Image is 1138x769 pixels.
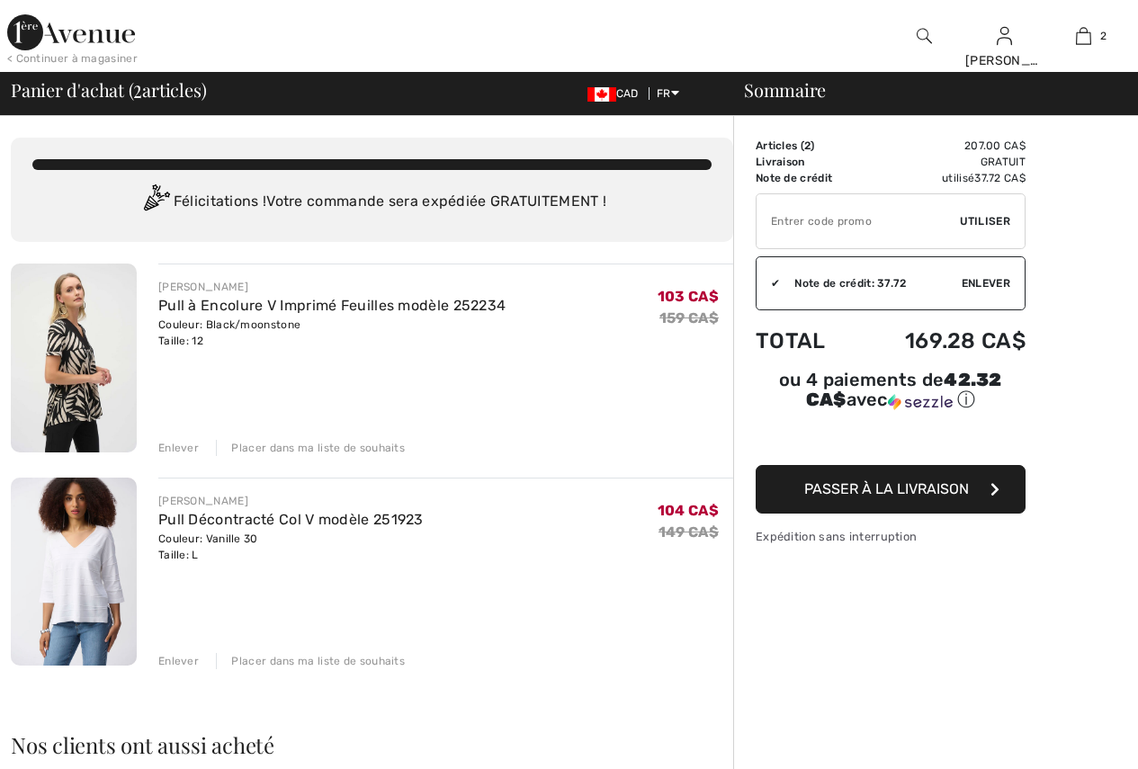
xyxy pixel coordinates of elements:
iframe: Ouvre un widget dans lequel vous pouvez chatter avec l’un de nos agents [1024,715,1120,760]
td: utilisé [858,170,1026,186]
div: Placer dans ma liste de souhaits [216,653,405,669]
span: FR [657,87,679,100]
div: [PERSON_NAME] [158,493,424,509]
button: Passer à la livraison [756,465,1026,514]
span: 103 CA$ [658,288,719,305]
div: Couleur: Black/moonstone Taille: 12 [158,317,506,349]
div: Couleur: Vanille 30 Taille: L [158,531,424,563]
td: Livraison [756,154,858,170]
div: Expédition sans interruption [756,528,1026,545]
td: Total [756,310,858,371]
div: Félicitations ! Votre commande sera expédiée GRATUITEMENT ! [32,184,712,220]
a: Se connecter [997,27,1012,44]
span: 104 CA$ [658,502,719,519]
a: Pull Décontracté Col V modèle 251923 [158,511,424,528]
img: 1ère Avenue [7,14,135,50]
div: < Continuer à magasiner [7,50,138,67]
span: 42.32 CA$ [806,369,1002,410]
td: 207.00 CA$ [858,138,1026,154]
span: Utiliser [960,213,1010,229]
span: Panier d'achat ( articles) [11,81,206,99]
img: Mes infos [997,25,1012,47]
div: Enlever [158,653,199,669]
a: 2 [1044,25,1123,47]
span: Passer à la livraison [804,480,969,497]
div: [PERSON_NAME] [965,51,1044,70]
td: Articles ( ) [756,138,858,154]
span: 37.72 CA$ [974,172,1026,184]
span: 2 [1100,28,1107,44]
div: Sommaire [722,81,1127,99]
img: Congratulation2.svg [138,184,174,220]
img: Sezzle [888,394,953,410]
img: Canadian Dollar [587,87,616,102]
div: ✔ [757,275,780,291]
div: [PERSON_NAME] [158,279,506,295]
img: Pull Décontracté Col V modèle 251923 [11,478,137,666]
iframe: PayPal-paypal [756,418,1026,459]
img: Pull à Encolure V Imprimé Feuilles modèle 252234 [11,264,137,452]
div: Placer dans ma liste de souhaits [216,440,405,456]
td: Note de crédit [756,170,858,186]
td: 169.28 CA$ [858,310,1026,371]
div: ou 4 paiements de42.32 CA$avecSezzle Cliquez pour en savoir plus sur Sezzle [756,371,1026,418]
td: Gratuit [858,154,1026,170]
input: Code promo [757,194,960,248]
span: 2 [804,139,811,152]
span: Enlever [962,275,1010,291]
s: 149 CA$ [659,523,719,541]
div: Enlever [158,440,199,456]
h2: Nos clients ont aussi acheté [11,734,733,756]
s: 159 CA$ [659,309,719,326]
div: Note de crédit: 37.72 [780,275,962,291]
a: Pull à Encolure V Imprimé Feuilles modèle 252234 [158,297,506,314]
span: CAD [587,87,646,100]
div: ou 4 paiements de avec [756,371,1026,412]
img: recherche [917,25,932,47]
img: Mon panier [1076,25,1091,47]
span: 2 [133,76,142,100]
